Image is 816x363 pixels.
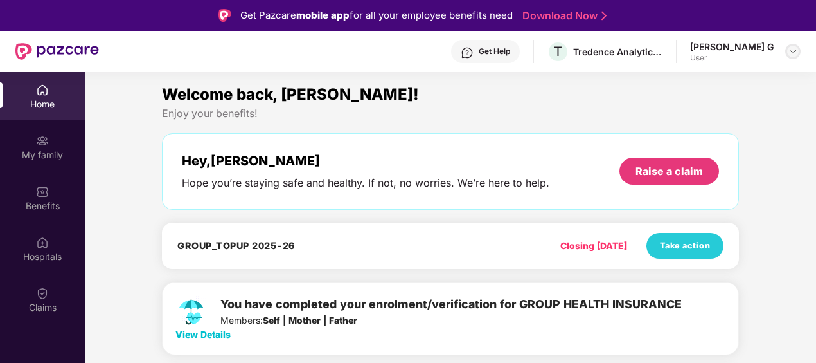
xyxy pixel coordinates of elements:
[601,9,607,23] img: Stroke
[660,239,711,252] span: Take action
[177,239,295,252] h4: GROUP_TOPUP 2025-26
[220,297,682,311] span: You have completed your enrolment/verification for GROUP HEALTH INSURANCE
[218,9,231,22] img: Logo
[263,315,357,326] b: Self | Mother | Father
[162,107,739,120] div: Enjoy your benefits!
[573,46,663,58] div: Tredence Analytics Solutions Private Limited
[646,233,723,259] button: Take action
[690,53,774,63] div: User
[220,295,682,328] div: Members:
[175,295,208,328] img: svg+xml;base64,PHN2ZyB4bWxucz0iaHR0cDovL3d3dy53My5vcmcvMjAwMC9zdmciIHdpZHRoPSIxMzIuNzYzIiBoZWlnaH...
[162,85,419,104] span: Welcome back, [PERSON_NAME]!
[461,46,474,59] img: svg+xml;base64,PHN2ZyBpZD0iSGVscC0zMngzMiIgeG1sbnM9Imh0dHA6Ly93d3cudzMub3JnLzIwMDAvc3ZnIiB3aWR0aD...
[296,9,350,21] strong: mobile app
[554,44,562,59] span: T
[15,43,99,60] img: New Pazcare Logo
[36,84,49,97] img: svg+xml;base64,PHN2ZyBpZD0iSG9tZSIgeG1sbnM9Imh0dHA6Ly93d3cudzMub3JnLzIwMDAvc3ZnIiB3aWR0aD0iMjAiIG...
[182,176,549,190] div: Hope you’re staying safe and healthy. If not, no worries. We’re here to help.
[36,236,49,249] img: svg+xml;base64,PHN2ZyBpZD0iSG9zcGl0YWxzIiB4bWxucz0iaHR0cDovL3d3dy53My5vcmcvMjAwMC9zdmciIHdpZHRoPS...
[36,135,49,147] img: svg+xml;base64,PHN2ZyB3aWR0aD0iMjAiIGhlaWdodD0iMjAiIHZpZXdCb3g9IjAgMCAyMCAyMCIgZmlsbD0ibm9uZSIgeG...
[36,185,49,198] img: svg+xml;base64,PHN2ZyBpZD0iQmVuZWZpdHMiIHhtbG5zPSJodHRwOi8vd3d3LnczLm9yZy8yMDAwL3N2ZyIgd2lkdGg9Ij...
[182,153,549,169] div: Hey, [PERSON_NAME]
[175,329,231,340] span: View Details
[635,164,703,178] div: Raise a claim
[690,41,774,53] div: [PERSON_NAME] G
[560,239,627,253] div: Closing [DATE]
[240,8,513,23] div: Get Pazcare for all your employee benefits need
[522,9,603,23] a: Download Now
[36,287,49,300] img: svg+xml;base64,PHN2ZyBpZD0iQ2xhaW0iIHhtbG5zPSJodHRwOi8vd3d3LnczLm9yZy8yMDAwL3N2ZyIgd2lkdGg9IjIwIi...
[788,46,798,57] img: svg+xml;base64,PHN2ZyBpZD0iRHJvcGRvd24tMzJ4MzIiIHhtbG5zPSJodHRwOi8vd3d3LnczLm9yZy8yMDAwL3N2ZyIgd2...
[479,46,510,57] div: Get Help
